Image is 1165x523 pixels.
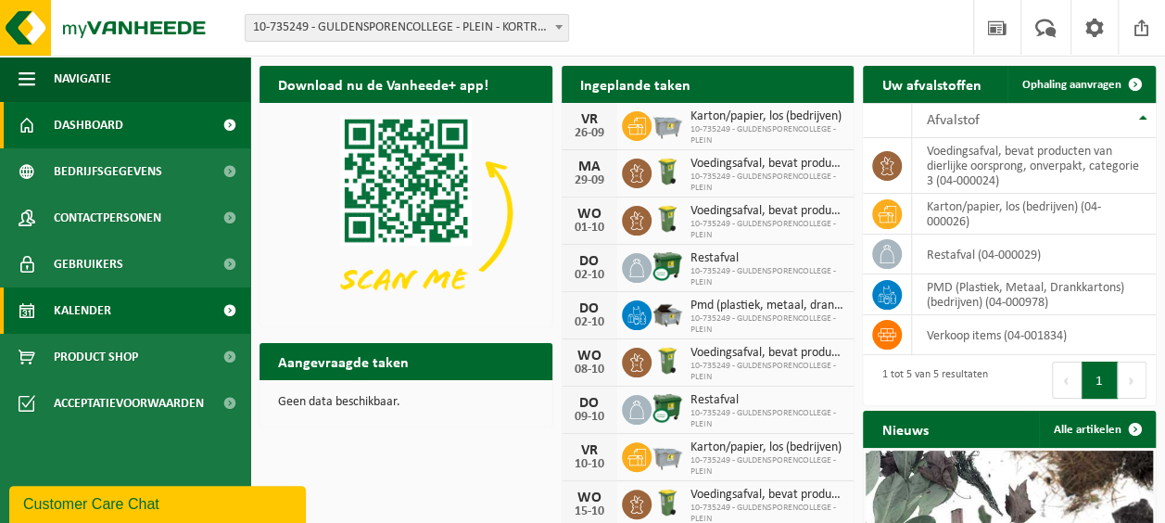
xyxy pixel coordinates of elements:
span: 10-735249 - GULDENSPORENCOLLEGE - PLEIN [690,219,845,241]
span: Voedingsafval, bevat producten van dierlijke oorsprong, onverpakt, categorie 3 [690,346,845,361]
div: VR [571,112,608,127]
div: 26-09 [571,127,608,140]
img: WB-0140-HPE-GN-50 [652,345,683,376]
img: WB-2500-GAL-GY-01 [652,440,683,471]
div: 02-10 [571,269,608,282]
div: 01-10 [571,222,608,235]
img: WB-0140-HPE-GN-50 [652,156,683,187]
h2: Download nu de Vanheede+ app! [260,66,507,102]
span: Dashboard [54,102,123,148]
span: 10-735249 - GULDENSPORENCOLLEGE - PLEIN [690,172,845,194]
div: WO [571,207,608,222]
span: Karton/papier, los (bedrijven) [690,440,845,455]
img: WB-5000-GAL-GY-01 [652,298,683,329]
img: WB-1100-CU [652,392,683,424]
td: verkoop items (04-001834) [912,315,1156,355]
div: 10-10 [571,458,608,471]
span: 10-735249 - GULDENSPORENCOLLEGE - PLEIN [690,408,845,430]
p: Geen data beschikbaar. [278,396,534,409]
div: MA [571,159,608,174]
button: Previous [1052,362,1082,399]
span: 10-735249 - GULDENSPORENCOLLEGE - PLEIN [690,313,845,336]
div: DO [571,254,608,269]
h2: Nieuws [863,411,946,447]
td: restafval (04-000029) [912,235,1156,274]
td: voedingsafval, bevat producten van dierlijke oorsprong, onverpakt, categorie 3 (04-000024) [912,138,1156,194]
span: 10-735249 - GULDENSPORENCOLLEGE - PLEIN [690,455,845,478]
span: Product Shop [54,334,138,380]
span: Contactpersonen [54,195,161,241]
img: WB-2500-GAL-GY-01 [652,108,683,140]
img: Download de VHEPlus App [260,103,552,323]
div: 15-10 [571,505,608,518]
span: Restafval [690,393,845,408]
span: Afvalstof [926,113,979,128]
span: Ophaling aanvragen [1022,79,1121,91]
img: WB-0140-HPE-GN-50 [652,487,683,518]
h2: Uw afvalstoffen [863,66,999,102]
button: 1 [1082,362,1118,399]
h2: Aangevraagde taken [260,343,427,379]
span: Restafval [690,251,845,266]
a: Alle artikelen [1039,411,1154,448]
div: WO [571,491,608,505]
img: WB-1100-CU [652,250,683,282]
a: Ophaling aanvragen [1007,66,1154,103]
span: Gebruikers [54,241,123,287]
button: Next [1118,362,1146,399]
div: 02-10 [571,316,608,329]
h2: Ingeplande taken [562,66,709,102]
div: DO [571,396,608,411]
span: Acceptatievoorwaarden [54,380,204,427]
div: WO [571,349,608,364]
span: Navigatie [54,56,111,102]
span: 10-735249 - GULDENSPORENCOLLEGE - PLEIN - KORTRIJK [245,14,569,42]
img: WB-0140-HPE-GN-50 [652,203,683,235]
span: 10-735249 - GULDENSPORENCOLLEGE - PLEIN - KORTRIJK [246,15,568,41]
div: 08-10 [571,364,608,376]
div: 1 tot 5 van 5 resultaten [872,360,987,401]
span: Pmd (plastiek, metaal, drankkartons) (bedrijven) [690,299,845,313]
span: Karton/papier, los (bedrijven) [690,109,845,124]
span: Voedingsafval, bevat producten van dierlijke oorsprong, onverpakt, categorie 3 [690,157,845,172]
div: 09-10 [571,411,608,424]
span: 10-735249 - GULDENSPORENCOLLEGE - PLEIN [690,266,845,288]
div: 29-09 [571,174,608,187]
span: 10-735249 - GULDENSPORENCOLLEGE - PLEIN [690,124,845,147]
td: PMD (Plastiek, Metaal, Drankkartons) (bedrijven) (04-000978) [912,274,1156,315]
td: karton/papier, los (bedrijven) (04-000026) [912,194,1156,235]
span: Kalender [54,287,111,334]
span: Voedingsafval, bevat producten van dierlijke oorsprong, onverpakt, categorie 3 [690,204,845,219]
iframe: chat widget [9,482,310,523]
div: DO [571,301,608,316]
div: VR [571,443,608,458]
span: Voedingsafval, bevat producten van dierlijke oorsprong, onverpakt, categorie 3 [690,488,845,503]
span: 10-735249 - GULDENSPORENCOLLEGE - PLEIN [690,361,845,383]
span: Bedrijfsgegevens [54,148,162,195]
